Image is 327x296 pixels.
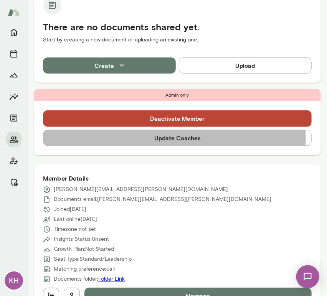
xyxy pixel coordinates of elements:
[54,216,97,224] p: Last online [DATE]
[34,89,321,101] div: Admin only
[6,89,21,104] button: Insights
[98,276,125,283] a: Folder Link
[6,175,21,190] button: Manage
[43,130,312,146] button: Update Coaches
[43,174,312,183] h6: Member Details
[54,206,86,214] p: Joined [DATE]
[54,196,271,204] p: Documents email: [PERSON_NAME][EMAIL_ADDRESS][PERSON_NAME][DOMAIN_NAME]
[43,21,312,33] h5: There are no documents shared yet.
[179,58,312,74] button: Upload
[54,246,114,253] p: Growth Plan: Not Started
[54,186,228,194] p: [PERSON_NAME][EMAIL_ADDRESS][PERSON_NAME][DOMAIN_NAME]
[8,5,20,20] img: Mento
[6,132,21,147] button: Members
[54,256,132,263] p: Seat Type: Standard/Leadership
[5,271,23,290] div: KH
[43,36,312,44] p: Start by creating a new document or uploading an existing one.
[43,110,312,127] button: Deactivate Member
[6,46,21,61] button: Sessions
[43,58,176,74] button: Create
[6,153,21,169] button: Client app
[6,110,21,126] button: Documents
[54,266,115,273] p: Matching preference: call
[54,236,109,243] p: Insights Status: Unsent
[6,25,21,40] button: Home
[54,276,125,283] p: Documents folder:
[6,67,21,83] button: Growth Plan
[54,226,96,234] p: Timezone not set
